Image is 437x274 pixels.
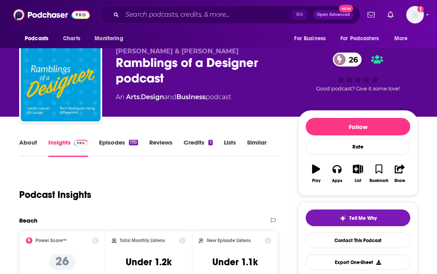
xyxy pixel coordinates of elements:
[406,6,424,23] button: Show profile menu
[406,6,424,23] img: User Profile
[58,31,85,46] a: Charts
[306,118,410,135] button: Follow
[341,53,362,67] span: 26
[99,139,138,157] a: Episodes170
[116,47,239,55] span: [PERSON_NAME] & [PERSON_NAME]
[19,189,91,201] h1: Podcast Insights
[74,140,88,146] img: Podchaser Pro
[63,33,80,44] span: Charts
[312,178,320,183] div: Play
[368,159,389,188] button: Bookmark
[224,139,236,157] a: Lists
[95,33,123,44] span: Monitoring
[141,93,164,101] a: Design
[149,139,172,157] a: Reviews
[292,10,307,20] span: ⌘ K
[294,33,326,44] span: For Business
[317,13,350,17] span: Open Advanced
[313,10,354,20] button: Open AdvancedNew
[48,139,88,157] a: InsightsPodchaser Pro
[316,86,400,92] span: Good podcast? Give it some love!
[208,140,212,145] div: 1
[364,8,378,22] a: Show notifications dropdown
[349,215,377,221] span: Tell Me Why
[49,254,75,270] p: 26
[13,7,90,22] img: Podchaser - Follow, Share and Rate Podcasts
[332,178,342,183] div: Apps
[122,8,292,21] input: Search podcasts, credits, & more...
[164,93,176,101] span: and
[36,238,67,243] h2: Power Score™
[348,159,368,188] button: List
[126,256,172,268] h3: Under 1.2k
[120,238,165,243] h2: Total Monthly Listens
[335,31,390,46] button: open menu
[417,6,424,12] svg: Add a profile image
[116,92,231,102] div: An podcast
[390,159,410,188] button: Share
[339,5,353,12] span: New
[176,93,206,101] a: Business
[100,6,360,24] div: Search podcasts, credits, & more...
[184,139,212,157] a: Credits1
[306,209,410,226] button: tell me why sparkleTell Me Why
[19,139,37,157] a: About
[394,178,405,183] div: Share
[326,159,347,188] button: Apps
[333,53,362,67] a: 26
[212,256,258,268] h3: Under 1.1k
[89,31,133,46] button: open menu
[370,178,388,183] div: Bookmark
[140,93,141,101] span: ,
[340,33,379,44] span: For Podcasters
[247,139,267,157] a: Similar
[289,31,336,46] button: open menu
[355,178,361,183] div: List
[306,139,410,155] div: Rate
[394,33,408,44] span: More
[19,217,38,224] h2: Reach
[306,254,410,270] button: Export One-Sheet
[25,33,48,44] span: Podcasts
[384,8,397,22] a: Show notifications dropdown
[306,159,326,188] button: Play
[389,31,418,46] button: open menu
[340,215,346,221] img: tell me why sparkle
[406,6,424,23] span: Logged in as redsetterpr
[298,47,418,97] div: 26Good podcast? Give it some love!
[21,42,101,121] img: Ramblings of a Designer podcast
[207,238,251,243] h2: New Episode Listens
[129,140,138,145] div: 170
[126,93,140,101] a: Arts
[306,233,410,248] a: Contact This Podcast
[19,31,59,46] button: open menu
